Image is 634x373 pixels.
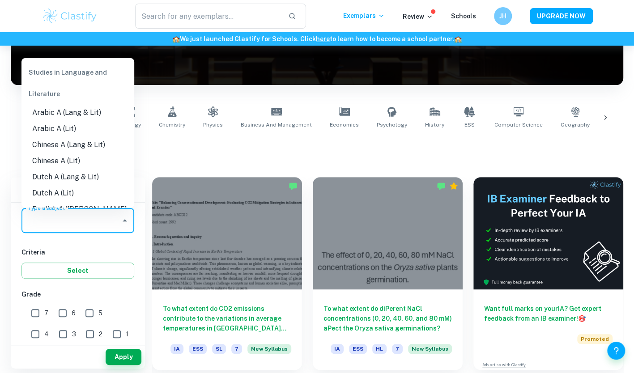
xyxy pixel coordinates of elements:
p: Review [403,12,433,21]
span: Promoted [577,334,613,344]
li: Dutch A (Lang & Lit) [21,169,134,185]
span: IA [170,344,183,354]
span: IA [331,344,344,354]
a: To what extent do diPerent NaCl concentrations (0, 20, 40, 60, and 80 mM) aPect the Oryza sativa ... [313,177,463,370]
h6: To what extent do CO2 emissions contribute to the variations in average temperatures in [GEOGRAPH... [163,304,291,333]
span: 🏫 [172,35,180,42]
h6: Criteria [21,247,134,257]
span: Physics [203,121,223,129]
div: Studies in Language and Literature [21,62,134,105]
span: 4 [44,329,49,339]
span: Economics [330,121,359,129]
span: 1 [126,329,128,339]
img: Thumbnail [473,177,623,289]
span: ESS [464,121,475,129]
span: 2 [99,329,102,339]
a: Want full marks on yourIA? Get expert feedback from an IB examiner!PromotedAdvertise with Clastify [473,177,623,370]
img: Marked [289,182,298,191]
button: Select [21,263,134,279]
img: Marked [437,182,446,191]
button: Close [119,214,131,227]
button: Help and Feedback [607,342,625,360]
button: UPGRADE NOW [530,8,593,24]
input: Search for any exemplars... [135,4,281,29]
span: Geography [561,121,590,129]
div: Starting from the May 2026 session, the ESS IA requirements have changed. We created this exempla... [408,344,452,359]
li: Chinese A (Lang & Lit) [21,137,134,153]
span: Chemistry [159,121,185,129]
span: Computer Science [494,121,543,129]
span: Business and Management [241,121,312,129]
label: Type a subject [28,204,65,212]
li: Arabic A (Lit) [21,121,134,137]
span: ESS [189,344,207,354]
a: To what extent do CO2 emissions contribute to the variations in average temperatures in [GEOGRAPH... [152,177,302,370]
li: Dutch A (Lit) [21,185,134,201]
span: History [425,121,444,129]
a: Schools [451,13,476,20]
span: Psychology [377,121,407,129]
span: 7 [44,308,48,318]
span: New Syllabus [408,344,452,354]
h6: To what extent do diPerent NaCl concentrations (0, 20, 40, 60, and 80 mM) aPect the Oryza sativa ... [323,304,452,333]
a: here [316,35,330,42]
span: 3 [72,329,76,339]
span: SL [212,344,226,354]
button: Apply [106,349,141,365]
li: Chinese A (Lit) [21,153,134,169]
span: 6 [72,308,76,318]
span: 🏫 [454,35,462,42]
p: Exemplars [343,11,385,21]
h6: Filter exemplars [11,177,145,202]
span: ESS [349,344,367,354]
span: 7 [392,344,403,354]
div: Premium [449,182,458,191]
h6: We just launched Clastify for Schools. Click to learn how to become a school partner. [2,34,632,44]
span: HL [372,344,387,354]
a: Advertise with Clastify [482,362,526,368]
h6: Want full marks on your IA ? Get expert feedback from an IB examiner! [484,304,613,323]
span: New Syllabus [247,344,291,354]
span: 5 [98,308,102,318]
div: Starting from the May 2026 session, the ESS IA requirements have changed. We created this exempla... [247,344,291,359]
span: 7 [231,344,242,354]
button: JH [494,7,512,25]
img: Clastify logo [42,7,98,25]
h6: Grade [21,289,134,299]
li: English A ([PERSON_NAME] & Lit) HL Essay [21,201,134,228]
h1: All IA Examples [41,140,592,156]
li: Arabic A (Lang & Lit) [21,105,134,121]
h6: JH [498,11,508,21]
span: 🎯 [578,315,586,322]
